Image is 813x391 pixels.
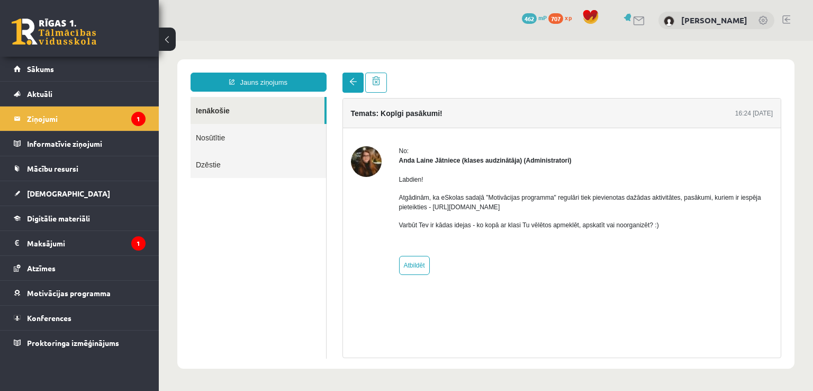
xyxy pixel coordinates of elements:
[14,156,146,181] a: Mācību resursi
[538,13,547,22] span: mP
[240,215,271,234] a: Atbildēt
[27,231,146,255] legend: Maksājumi
[27,214,90,223] span: Digitālie materiāli
[14,181,146,206] a: [DEMOGRAPHIC_DATA]
[192,105,223,136] img: Anda Laine Jātniece (klases audzinātāja)
[522,13,537,24] span: 462
[14,57,146,81] a: Sākums
[32,110,167,137] a: Dzēstie
[240,105,615,115] div: No:
[27,189,110,198] span: [DEMOGRAPHIC_DATA]
[14,306,146,330] a: Konferences
[240,152,615,171] p: Atgādinām, ka eSkolas sadaļā "Motivācijas programma" regulāri tiek pievienotas dažādas aktivitāte...
[240,116,413,123] strong: Anda Laine Jātniece (klases audzinātāja) (Administratori)
[27,164,78,173] span: Mācību resursi
[14,331,146,355] a: Proktoringa izmēģinājums
[27,313,71,323] span: Konferences
[240,180,615,189] p: Varbūt Tev ir kādas idejas - ko kopā ar klasi Tu vēlētos apmeklēt, apskatīt vai noorganizēt? :)
[14,131,146,156] a: Informatīvie ziņojumi
[522,13,547,22] a: 462 mP
[27,89,52,99] span: Aktuāli
[27,64,54,74] span: Sākums
[192,68,284,77] h4: Temats: Kopīgi pasākumi!
[27,131,146,156] legend: Informatīvie ziņojumi
[131,112,146,126] i: 1
[681,15,747,25] a: [PERSON_NAME]
[131,236,146,251] i: 1
[32,83,167,110] a: Nosūtītie
[27,263,56,273] span: Atzīmes
[240,134,615,144] p: Labdien!
[27,106,146,131] legend: Ziņojumi
[548,13,577,22] a: 707 xp
[664,16,674,26] img: Rūta Spriņģe
[32,32,168,51] a: Jauns ziņojums
[27,288,111,298] span: Motivācijas programma
[14,206,146,230] a: Digitālie materiāli
[548,13,563,24] span: 707
[14,231,146,255] a: Maksājumi1
[14,106,146,131] a: Ziņojumi1
[14,281,146,305] a: Motivācijas programma
[14,256,146,280] a: Atzīmes
[565,13,572,22] span: xp
[14,82,146,106] a: Aktuāli
[576,68,614,77] div: 16:24 [DATE]
[32,56,166,83] a: Ienākošie
[12,19,96,45] a: Rīgas 1. Tālmācības vidusskola
[27,338,119,348] span: Proktoringa izmēģinājums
